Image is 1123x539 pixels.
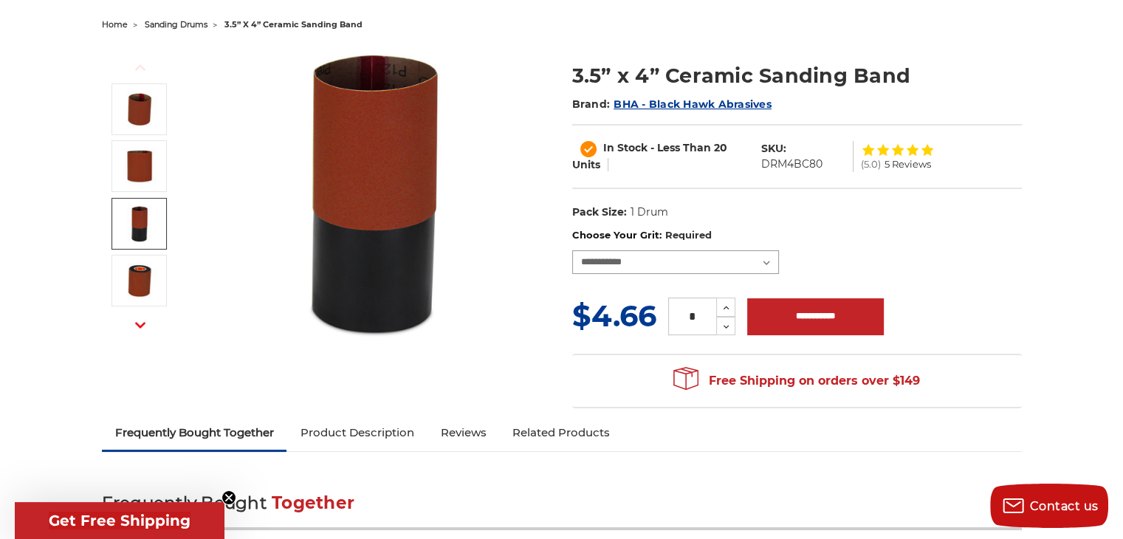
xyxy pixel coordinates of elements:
span: (5.0) [861,159,881,169]
dd: 1 Drum [630,205,667,220]
dt: Pack Size: [572,205,627,220]
a: Reviews [427,416,499,449]
span: $4.66 [572,298,656,334]
img: 4x11 sanding belt [121,262,158,299]
button: Contact us [990,484,1108,528]
div: Get Free ShippingClose teaser [15,502,224,539]
img: 3.5x4 inch ceramic sanding band for expanding rubber drum [228,46,523,341]
a: Frequently Bought Together [102,416,287,449]
dd: DRM4BC80 [761,157,822,172]
h1: 3.5” x 4” Ceramic Sanding Band [572,61,1022,90]
span: Brand: [572,97,611,111]
span: Contact us [1030,499,1099,513]
a: Product Description [286,416,427,449]
img: 3.5x4 inch ceramic sanding band for expanding rubber drum [121,91,158,128]
span: Frequently Bought [102,492,267,513]
button: Next [123,309,158,340]
span: Units [572,158,600,171]
span: Get Free Shipping [49,512,190,529]
a: home [102,19,128,30]
a: BHA - Black Hawk Abrasives [614,97,772,111]
span: 5 Reviews [885,159,931,169]
span: 3.5” x 4” ceramic sanding band [224,19,363,30]
a: sanding drums [145,19,207,30]
small: Required [664,229,711,241]
a: Related Products [499,416,623,449]
span: In Stock [603,141,648,154]
button: Previous [123,52,158,83]
label: Choose Your Grit: [572,228,1022,243]
img: sanding band [121,148,158,185]
span: Together [272,492,354,513]
span: 20 [714,141,727,154]
span: - Less Than [650,141,711,154]
img: 3.5” x 4” Ceramic Sanding Band [121,205,158,242]
button: Close teaser [221,490,236,505]
span: Free Shipping on orders over $149 [673,366,920,396]
dt: SKU: [761,141,786,157]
